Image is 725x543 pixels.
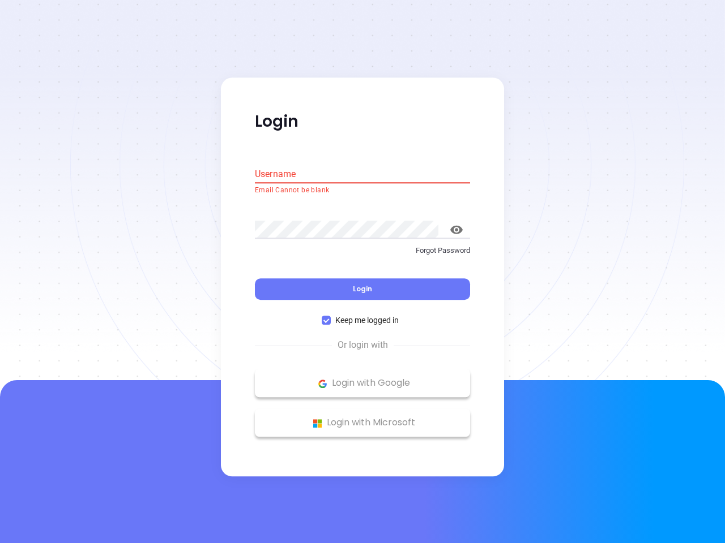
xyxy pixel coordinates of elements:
img: Google Logo [315,377,330,391]
a: Forgot Password [255,245,470,265]
p: Forgot Password [255,245,470,256]
img: Microsoft Logo [310,416,325,430]
p: Email Cannot be blank [255,185,470,196]
p: Login with Google [261,375,464,392]
button: toggle password visibility [443,216,470,243]
p: Login [255,111,470,132]
button: Google Logo Login with Google [255,369,470,398]
p: Login with Microsoft [261,415,464,432]
button: Microsoft Logo Login with Microsoft [255,409,470,437]
button: Login [255,279,470,300]
span: Keep me logged in [331,314,403,327]
span: Login [353,285,372,294]
span: Or login with [332,339,394,352]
